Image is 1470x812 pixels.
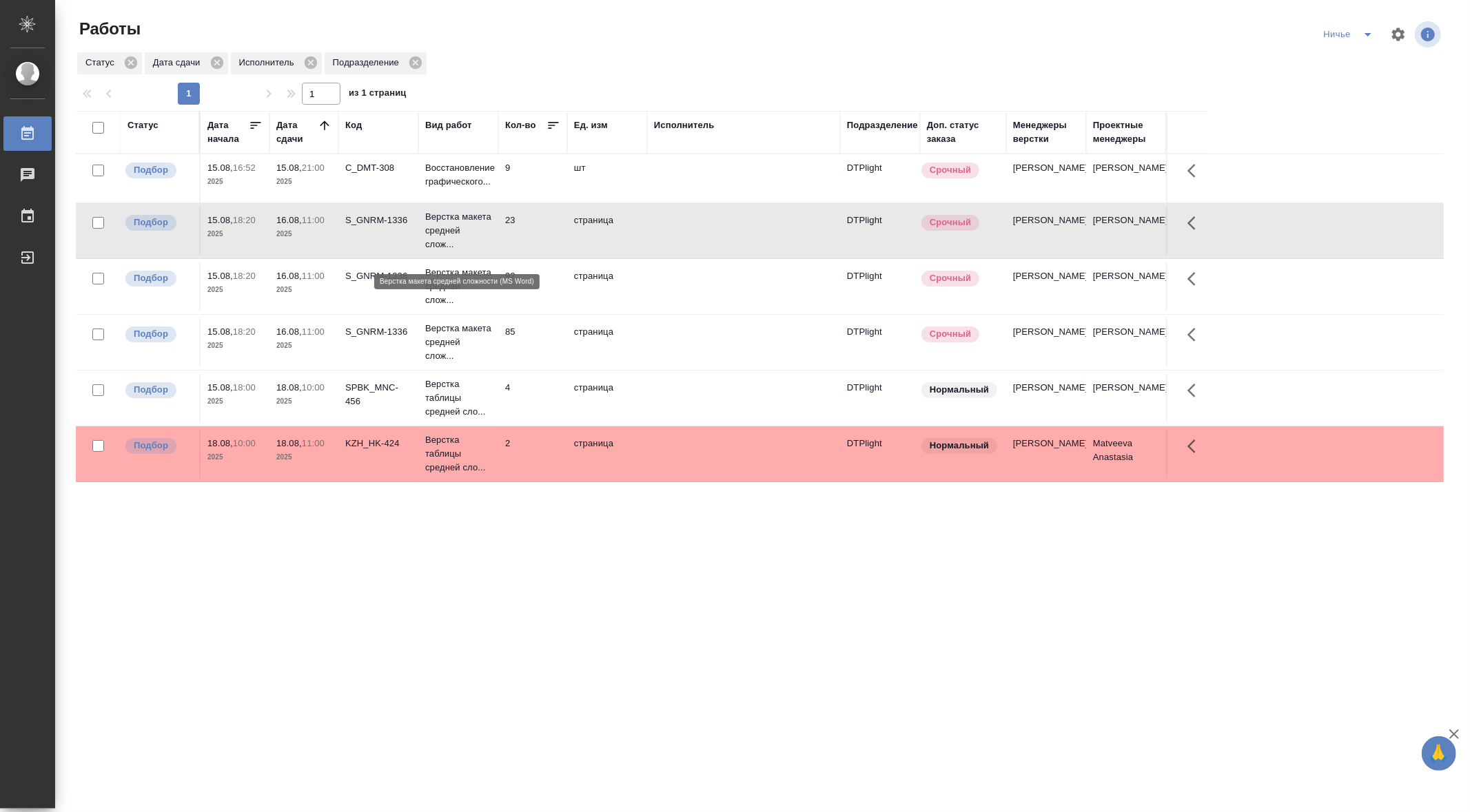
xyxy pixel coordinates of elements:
td: 4 [498,374,567,422]
p: Нормальный [930,439,989,452]
button: Здесь прячутся важные кнопки [1179,154,1212,187]
p: 11:00 [302,438,325,448]
p: Дата сдачи [153,56,205,70]
p: 10:00 [302,382,325,393]
p: Подбор [134,216,168,229]
p: [PERSON_NAME] [1013,325,1079,339]
span: из 1 страниц [349,85,407,105]
div: Вид работ [425,118,472,132]
div: Можно подбирать исполнителей [124,437,192,455]
p: Срочный [930,216,971,229]
p: 11:00 [302,271,325,281]
td: шт [567,154,647,202]
p: 10:00 [233,438,256,448]
p: 18.08, [276,438,302,448]
p: 18:20 [233,326,256,337]
p: [PERSON_NAME] [1013,269,1079,283]
p: 16:52 [233,163,256,173]
button: 🙏 [1422,736,1456,771]
p: 16.08, [276,271,302,281]
td: DTPlight [840,318,920,366]
p: Подбор [134,163,168,177]
span: Посмотреть информацию [1415,21,1444,48]
p: 2025 [207,283,263,297]
p: Верстка таблицы средней сло... [425,433,491,475]
p: Подбор [134,383,168,397]
td: [PERSON_NAME] [1086,318,1166,366]
p: 15.08, [207,382,233,393]
td: страница [567,262,647,311]
p: 2025 [207,339,263,353]
p: 18.08, [276,382,302,393]
td: DTPlight [840,374,920,422]
p: 2025 [276,450,331,464]
p: Срочный [930,271,971,285]
p: Срочный [930,163,971,177]
div: Проектные менеджеры [1093,118,1159,146]
p: [PERSON_NAME] [1013,381,1079,395]
td: страница [567,374,647,422]
p: Нормальный [930,383,989,397]
div: SPBK_MNC-456 [345,381,411,408]
p: 21:00 [302,163,325,173]
div: Дата сдачи [145,52,228,74]
p: 2025 [207,450,263,464]
p: Подбор [134,439,168,452]
td: 23 [498,207,567,255]
div: Исполнитель [654,118,715,132]
td: страница [567,430,647,478]
td: DTPlight [840,262,920,311]
button: Здесь прячутся важные кнопки [1179,374,1212,407]
p: 18:00 [233,382,256,393]
div: split button [1320,23,1382,45]
div: Исполнитель [231,52,322,74]
td: [PERSON_NAME] [1086,207,1166,255]
p: 18.08, [207,438,233,448]
div: Дата сдачи [276,118,318,146]
p: Верстка макета средней слож... [425,210,491,251]
p: [PERSON_NAME] [1013,161,1079,175]
div: C_DMT-308 [345,161,411,175]
button: Здесь прячутся важные кнопки [1179,207,1212,240]
td: 92 [498,262,567,311]
td: 9 [498,154,567,202]
button: Здесь прячутся важные кнопки [1179,430,1212,463]
p: 2025 [276,339,331,353]
p: 18:20 [233,215,256,225]
button: Здесь прячутся важные кнопки [1179,262,1212,295]
p: Восстановление графического... [425,161,491,189]
p: 18:20 [233,271,256,281]
div: Менеджеры верстки [1013,118,1079,146]
td: [PERSON_NAME] [1086,154,1166,202]
div: Статус [77,52,142,74]
p: 2025 [207,227,263,241]
span: 🙏 [1427,739,1451,768]
p: 2025 [276,283,331,297]
p: Верстка макета средней слож... [425,322,491,363]
p: 15.08, [207,215,233,225]
div: S_GNRM-1336 [345,214,411,227]
div: Статус [127,118,159,132]
div: S_GNRM-1336 [345,325,411,339]
td: страница [567,318,647,366]
span: Настроить таблицу [1382,18,1415,51]
p: Подразделение [333,56,404,70]
p: [PERSON_NAME] [1013,437,1079,450]
p: 2025 [207,175,263,189]
p: Подбор [134,327,168,341]
div: Доп. статус заказа [927,118,999,146]
td: DTPlight [840,430,920,478]
p: 2025 [276,227,331,241]
td: Matveeva Anastasia [1086,430,1166,478]
p: 16.08, [276,326,302,337]
td: 85 [498,318,567,366]
div: Кол-во [505,118,536,132]
div: Дата начала [207,118,249,146]
p: Верстка таблицы средней сло... [425,377,491,419]
td: DTPlight [840,207,920,255]
span: Работы [76,18,141,40]
p: Верстка макета средней слож... [425,266,491,307]
td: 2 [498,430,567,478]
p: 15.08, [207,271,233,281]
p: 16.08, [276,215,302,225]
